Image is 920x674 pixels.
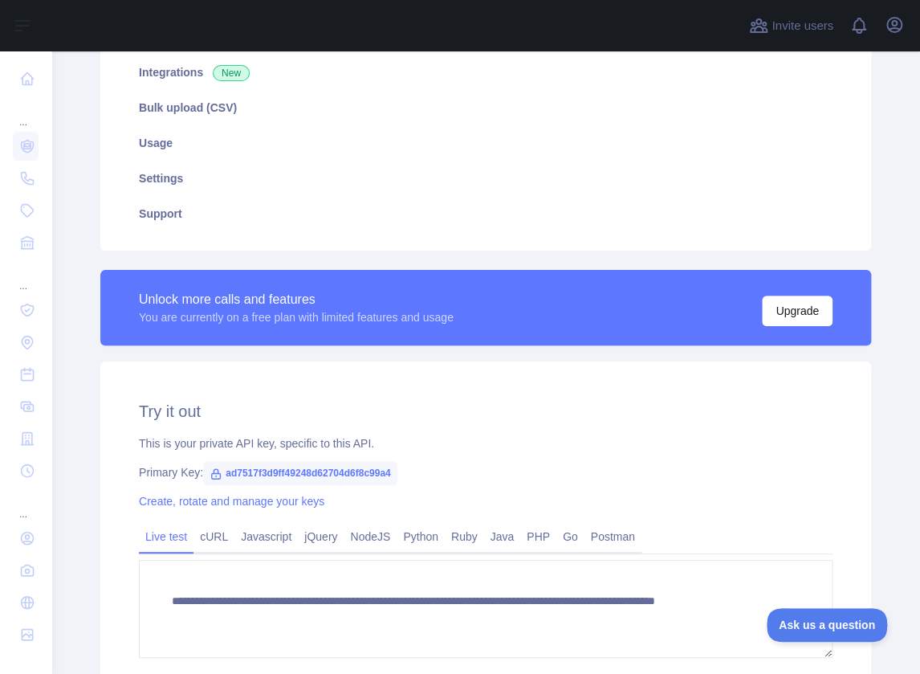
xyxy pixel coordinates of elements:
a: Bulk upload (CSV) [120,90,852,125]
div: ... [13,488,39,521]
div: You are currently on a free plan with limited features and usage [139,309,454,325]
div: Unlock more calls and features [139,290,454,309]
a: Usage [120,125,852,161]
a: Java [484,524,521,549]
button: Invite users [746,13,837,39]
h2: Try it out [139,400,832,423]
a: Ruby [445,524,484,549]
div: Primary Key: [139,464,832,480]
a: Live test [139,524,193,549]
a: NodeJS [344,524,397,549]
a: Go [556,524,584,549]
a: Settings [120,161,852,196]
span: New [213,65,250,81]
a: Postman [584,524,641,549]
a: Support [120,196,852,231]
span: Invite users [771,17,833,35]
div: ... [13,96,39,129]
a: Python [397,524,445,549]
a: PHP [520,524,556,549]
a: Create, rotate and manage your keys [139,495,324,508]
iframe: Toggle Customer Support [767,608,888,642]
div: This is your private API key, specific to this API. [139,435,832,451]
a: Integrations New [120,55,852,90]
a: Javascript [234,524,298,549]
a: cURL [193,524,234,549]
div: ... [13,260,39,292]
button: Upgrade [762,296,832,326]
span: ad7517f3d9ff49248d62704d6f8c99a4 [203,461,397,485]
a: jQuery [298,524,344,549]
